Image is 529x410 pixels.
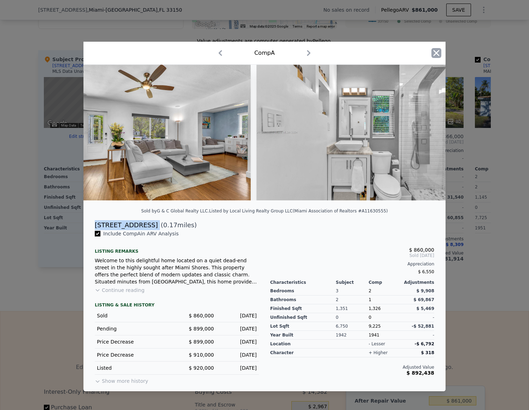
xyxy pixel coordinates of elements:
[417,306,434,311] span: $ 5,469
[158,220,197,230] span: ( miles)
[270,348,336,357] div: character
[95,220,158,230] div: [STREET_ADDRESS]
[97,364,171,371] div: Listed
[417,288,434,293] span: $ 9,908
[95,375,148,385] button: Show more history
[270,313,336,322] div: Unfinished Sqft
[220,312,257,319] div: [DATE]
[97,351,171,358] div: Price Decrease
[256,65,460,200] img: Property Img
[254,49,275,57] div: Comp A
[95,287,145,294] button: Continue reading
[401,280,434,285] div: Adjustments
[220,364,257,371] div: [DATE]
[407,370,434,376] span: $ 892,438
[270,304,336,313] div: Finished Sqft
[418,269,434,274] span: $ 6,550
[97,312,171,319] div: Sold
[270,261,434,267] div: Appreciation
[336,313,369,322] div: 0
[368,288,371,293] span: 2
[270,287,336,295] div: Bedrooms
[189,339,214,345] span: $ 899,000
[421,350,434,355] span: $ 318
[336,322,369,331] div: 6,750
[412,324,434,329] span: -$ 52,881
[95,243,259,254] div: Listing remarks
[220,351,257,358] div: [DATE]
[336,280,369,285] div: Subject
[95,257,259,285] div: Welcome to this delightful home located on a quiet dead-end street in the highly sought after Mia...
[336,331,369,340] div: 1942
[95,302,259,309] div: LISTING & SALE HISTORY
[220,325,257,332] div: [DATE]
[368,324,380,329] span: 9,225
[413,297,434,302] span: $ 69,867
[47,65,251,200] img: Property Img
[336,295,369,304] div: 2
[270,331,336,340] div: Year Built
[189,313,214,318] span: $ 860,000
[368,315,371,320] span: 0
[163,221,178,229] span: 0.17
[270,295,336,304] div: Bathrooms
[368,331,401,340] div: 1941
[415,341,434,346] span: -$ 6,792
[97,338,171,345] div: Price Decrease
[409,247,434,253] span: $ 860,000
[220,338,257,345] div: [DATE]
[401,313,434,322] div: -
[336,287,369,295] div: 3
[270,322,336,331] div: Lot Sqft
[368,295,401,304] div: 1
[368,306,380,311] span: 1,326
[209,209,388,213] div: Listed by Local Living Realty Group LLC (Miami Association of Realtors #A11630555)
[270,340,336,348] div: location
[270,253,434,258] span: Sold [DATE]
[141,209,209,213] div: Sold by G & C Global Realty LLC .
[189,352,214,358] span: $ 910,000
[368,280,401,285] div: Comp
[401,331,434,340] div: -
[100,231,181,236] span: Include Comp A in ARV Analysis
[336,304,369,313] div: 1,351
[368,350,388,356] div: + higher
[189,365,214,371] span: $ 920,000
[189,326,214,332] span: $ 899,000
[97,325,171,332] div: Pending
[270,364,434,370] div: Adjusted Value
[270,280,336,285] div: Characteristics
[368,341,385,347] div: - lesser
